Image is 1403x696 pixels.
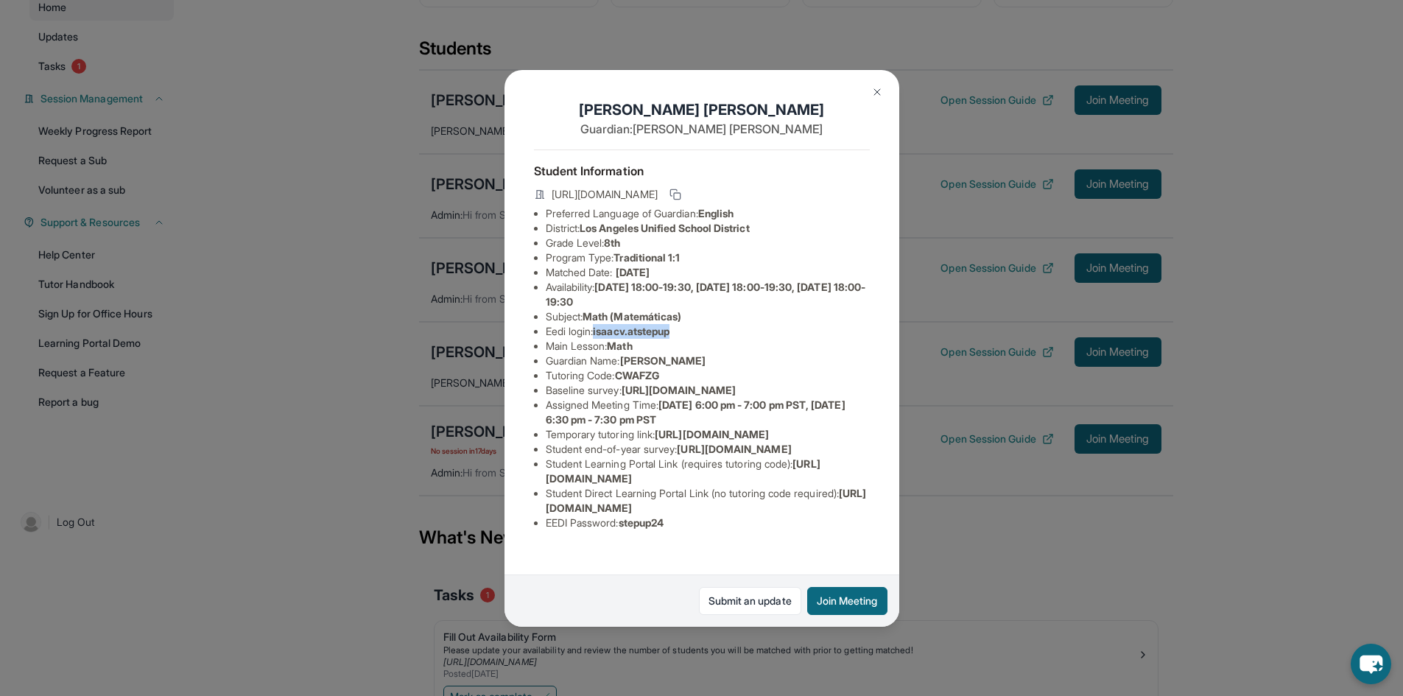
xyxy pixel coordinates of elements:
[546,398,870,427] li: Assigned Meeting Time :
[546,280,870,309] li: Availability:
[607,340,632,352] span: Math
[546,383,870,398] li: Baseline survey :
[546,339,870,354] li: Main Lesson :
[534,120,870,138] p: Guardian: [PERSON_NAME] [PERSON_NAME]
[655,428,769,440] span: [URL][DOMAIN_NAME]
[546,516,870,530] li: EEDI Password :
[613,251,680,264] span: Traditional 1:1
[699,587,801,615] a: Submit an update
[616,266,650,278] span: [DATE]
[546,368,870,383] li: Tutoring Code :
[534,162,870,180] h4: Student Information
[546,398,845,426] span: [DATE] 6:00 pm - 7:00 pm PST, [DATE] 6:30 pm - 7:30 pm PST
[807,587,887,615] button: Join Meeting
[546,427,870,442] li: Temporary tutoring link :
[593,325,669,337] span: isaacv.atstepup
[677,443,791,455] span: [URL][DOMAIN_NAME]
[546,354,870,368] li: Guardian Name :
[546,206,870,221] li: Preferred Language of Guardian:
[619,516,664,529] span: stepup24
[546,250,870,265] li: Program Type:
[546,442,870,457] li: Student end-of-year survey :
[871,86,883,98] img: Close Icon
[667,186,684,203] button: Copy link
[546,324,870,339] li: Eedi login :
[546,309,870,324] li: Subject :
[604,236,620,249] span: 8th
[615,369,659,382] span: CWAFZG
[546,265,870,280] li: Matched Date:
[580,222,749,234] span: Los Angeles Unified School District
[534,99,870,120] h1: [PERSON_NAME] [PERSON_NAME]
[583,310,681,323] span: Math (Matemáticas)
[546,486,870,516] li: Student Direct Learning Portal Link (no tutoring code required) :
[546,236,870,250] li: Grade Level:
[1351,644,1391,684] button: chat-button
[546,281,866,308] span: [DATE] 18:00-19:30, [DATE] 18:00-19:30, [DATE] 18:00-19:30
[622,384,736,396] span: [URL][DOMAIN_NAME]
[552,187,658,202] span: [URL][DOMAIN_NAME]
[698,207,734,219] span: English
[620,354,706,367] span: [PERSON_NAME]
[546,221,870,236] li: District:
[546,457,870,486] li: Student Learning Portal Link (requires tutoring code) :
